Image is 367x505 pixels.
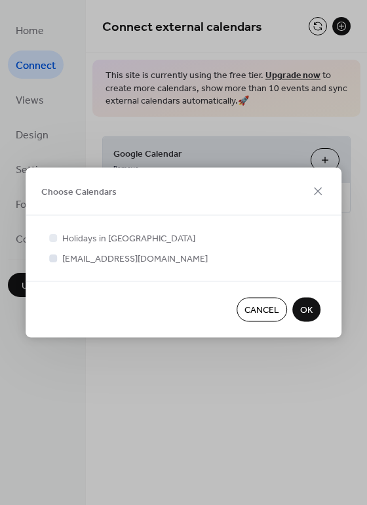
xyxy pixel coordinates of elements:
span: Choose Calendars [41,186,117,199]
span: Cancel [244,304,279,317]
button: OK [292,298,320,322]
span: [EMAIL_ADDRESS][DOMAIN_NAME] [62,253,208,266]
span: OK [300,304,313,317]
button: Cancel [237,298,287,322]
span: Holidays in [GEOGRAPHIC_DATA] [62,232,195,246]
